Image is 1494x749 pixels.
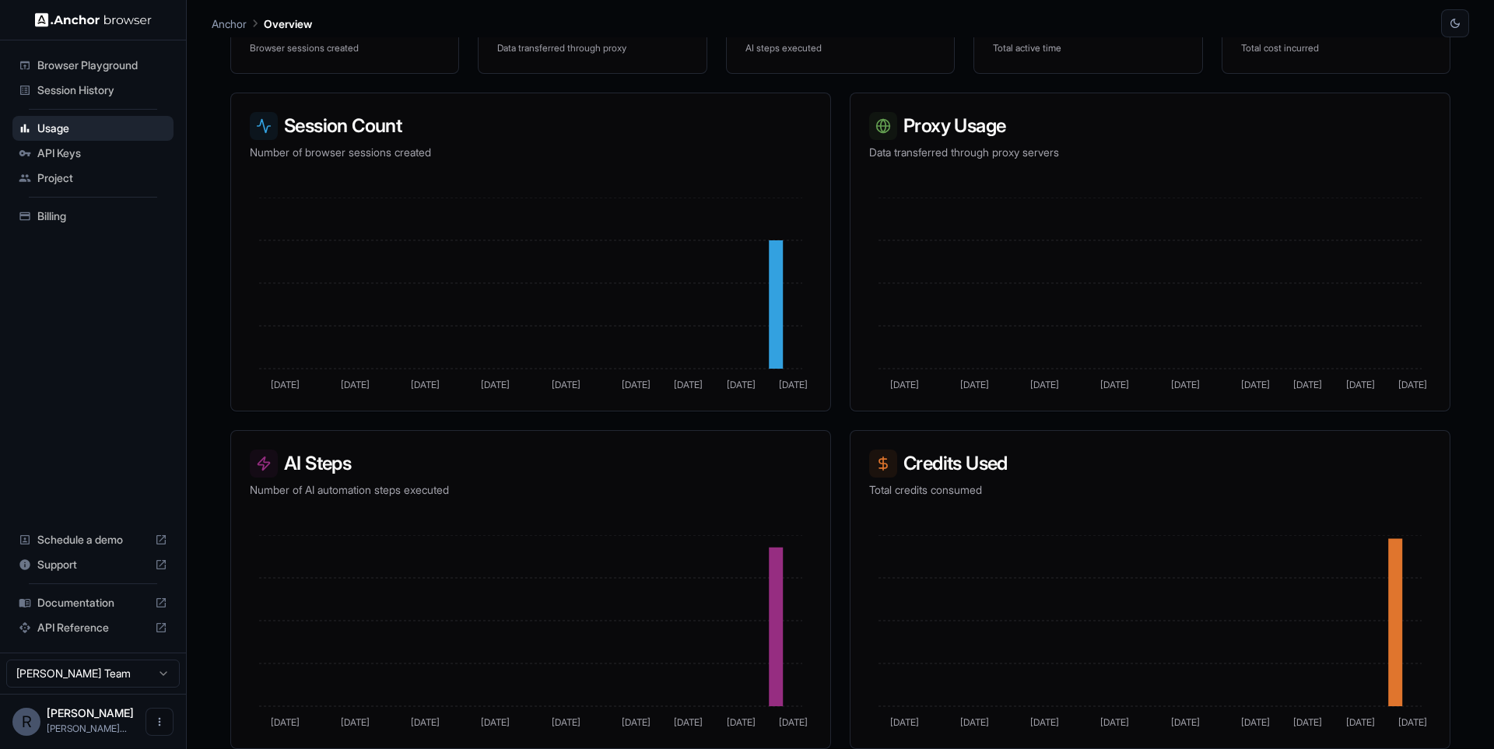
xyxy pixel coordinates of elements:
[35,12,152,27] img: Anchor Logo
[1100,379,1129,390] tspan: [DATE]
[890,716,919,728] tspan: [DATE]
[960,379,989,390] tspan: [DATE]
[12,78,174,103] div: Session History
[250,42,440,54] p: Browser sessions created
[411,716,440,728] tspan: [DATE]
[1100,716,1129,728] tspan: [DATE]
[146,708,174,736] button: Open menu
[552,716,580,728] tspan: [DATE]
[869,482,1431,498] p: Total credits consumed
[674,716,703,728] tspan: [DATE]
[37,532,149,548] span: Schedule a demo
[212,15,312,32] nav: breadcrumb
[12,116,174,141] div: Usage
[250,482,812,498] p: Number of AI automation steps executed
[37,145,167,161] span: API Keys
[37,620,149,635] span: API Reference
[37,208,167,224] span: Billing
[779,379,808,390] tspan: [DATE]
[1293,716,1322,728] tspan: [DATE]
[497,42,687,54] p: Data transferred through proxy
[622,379,651,390] tspan: [DATE]
[37,121,167,136] span: Usage
[47,723,127,734] span: rickson.lima@remofy.io
[745,42,935,54] p: AI steps executed
[869,450,1431,478] h3: Credits Used
[890,379,919,390] tspan: [DATE]
[552,379,580,390] tspan: [DATE]
[727,716,756,728] tspan: [DATE]
[1030,716,1059,728] tspan: [DATE]
[12,204,174,229] div: Billing
[1398,716,1427,728] tspan: [DATE]
[212,16,247,32] p: Anchor
[12,590,174,615] div: Documentation
[12,141,174,166] div: API Keys
[37,170,167,186] span: Project
[1346,379,1375,390] tspan: [DATE]
[12,552,174,577] div: Support
[1171,716,1200,728] tspan: [DATE]
[869,145,1431,160] p: Data transferred through proxy servers
[250,112,812,140] h3: Session Count
[37,557,149,572] span: Support
[271,379,300,390] tspan: [DATE]
[47,706,134,719] span: Rickson Lima
[727,379,756,390] tspan: [DATE]
[12,615,174,640] div: API Reference
[12,53,174,78] div: Browser Playground
[12,527,174,552] div: Schedule a demo
[250,450,812,478] h3: AI Steps
[1241,42,1431,54] p: Total cost incurred
[481,379,510,390] tspan: [DATE]
[1030,379,1059,390] tspan: [DATE]
[1346,716,1375,728] tspan: [DATE]
[993,42,1183,54] p: Total active time
[1241,379,1270,390] tspan: [DATE]
[37,595,149,611] span: Documentation
[622,716,651,728] tspan: [DATE]
[1171,379,1200,390] tspan: [DATE]
[271,716,300,728] tspan: [DATE]
[341,379,370,390] tspan: [DATE]
[411,379,440,390] tspan: [DATE]
[1241,716,1270,728] tspan: [DATE]
[264,16,312,32] p: Overview
[869,112,1431,140] h3: Proxy Usage
[37,82,167,98] span: Session History
[341,716,370,728] tspan: [DATE]
[12,708,40,736] div: R
[1398,379,1427,390] tspan: [DATE]
[12,166,174,191] div: Project
[481,716,510,728] tspan: [DATE]
[250,145,812,160] p: Number of browser sessions created
[37,58,167,73] span: Browser Playground
[779,716,808,728] tspan: [DATE]
[960,716,989,728] tspan: [DATE]
[1293,379,1322,390] tspan: [DATE]
[674,379,703,390] tspan: [DATE]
